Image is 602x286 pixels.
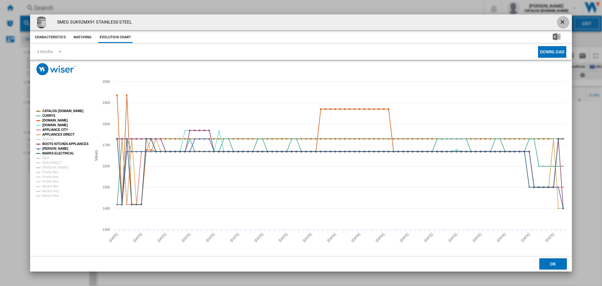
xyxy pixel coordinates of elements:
button: Download [538,46,566,58]
ng-md-icon: getI18NText('BUTTONS.CLOSE_DIALOG') [559,19,567,26]
img: 10205305 [35,16,48,29]
tspan: BOOTS KITCHEN APPLIANCES [42,142,89,146]
tspan: [DATE] [230,232,240,243]
tspan: RGB DIRECT [42,161,61,165]
tspan: [DATE] [423,232,434,243]
tspan: [DATE] [157,232,167,243]
tspan: 1800 [103,122,110,126]
tspan: 1300 [103,228,110,231]
tspan: [DATE] [520,232,531,243]
div: 3 Months [37,49,53,54]
button: Matching [69,32,97,43]
tspan: APPLIANCES DIRECT [42,133,75,136]
tspan: 1700 [103,143,110,147]
tspan: RDO [42,156,49,160]
tspan: 1400 [103,207,110,210]
tspan: [DATE] [205,232,215,243]
tspan: CURRYS [42,114,55,117]
tspan: Profile Max [42,180,59,183]
tspan: Profile Avg [42,175,58,179]
tspan: [DATE] [181,232,191,243]
h4: SMEG SUK92MX91 STAINLESS STEEL [54,19,132,25]
tspan: 2000 [103,80,110,84]
img: logo_wiser_300x94.png [36,63,76,75]
md-dialog: Product popup [30,14,572,272]
tspan: [DATE] [496,232,506,243]
tspan: [DATE] [448,232,458,243]
button: Download in Excel [543,32,570,43]
tspan: Profile Min [42,170,58,174]
tspan: Market Max [42,194,59,197]
tspan: [DATE] [278,232,288,243]
button: OK [539,258,567,270]
tspan: [PERSON_NAME] [42,147,68,150]
tspan: 1500 [103,185,110,189]
tspan: [DATE] [375,232,385,243]
button: Characteristics [33,32,67,43]
tspan: [DATE] [351,232,361,243]
tspan: ARGOS [42,138,54,141]
tspan: [DATE] [302,232,313,243]
tspan: CATALOG [DOMAIN_NAME] [42,109,83,113]
tspan: [DATE] [108,232,119,243]
tspan: [DATE] [326,232,337,243]
button: getI18NText('BUTTONS.CLOSE_DIALOG') [557,16,569,29]
tspan: 1900 [103,101,110,105]
tspan: 1600 [103,164,110,168]
tspan: [DATE] [545,232,555,243]
tspan: Market Avg [42,189,59,193]
tspan: [DATE] [132,232,143,243]
tspan: MARKS ELECTRICAL [42,152,74,155]
img: excel-24x24.png [553,33,560,40]
tspan: [PERSON_NAME] [42,166,68,169]
tspan: Market Min [42,185,58,188]
tspan: [DOMAIN_NAME] [42,119,68,122]
tspan: [DOMAIN_NAME] [42,123,68,127]
tspan: [DATE] [472,232,482,243]
tspan: [DATE] [254,232,264,243]
tspan: [DATE] [399,232,409,243]
tspan: APPLIANCE CITY [42,128,68,132]
button: Evolution chart [98,32,133,43]
tspan: Values [94,150,98,161]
